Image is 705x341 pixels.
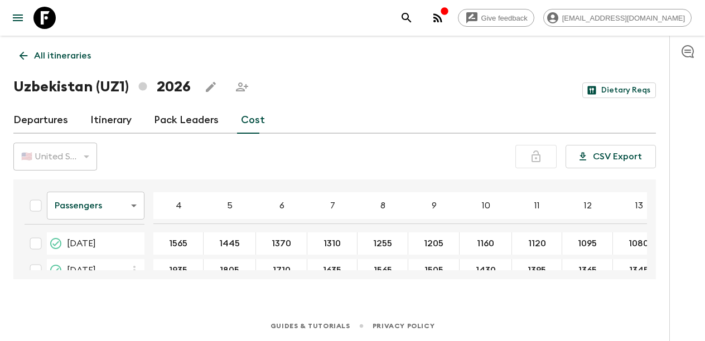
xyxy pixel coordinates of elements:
[204,259,256,281] div: 22 May 2026; 5
[256,232,307,255] div: 24 Apr 2026; 6
[460,232,512,255] div: 24 Apr 2026; 10
[613,259,665,281] div: 22 May 2026; 13
[49,264,62,277] svg: Proposed
[360,259,405,281] button: 1565
[534,199,540,212] p: 11
[204,232,256,255] div: 24 Apr 2026; 5
[395,7,418,29] button: search adventures
[67,237,96,250] span: [DATE]
[373,320,434,332] a: Privacy Policy
[512,232,562,255] div: 24 Apr 2026; 11
[411,232,457,255] button: 1205
[156,259,201,281] button: 1935
[515,232,559,255] button: 1120
[556,14,691,22] span: [EMAIL_ADDRESS][DOMAIN_NAME]
[307,259,358,281] div: 22 May 2026; 7
[154,107,219,134] a: Pack Leaders
[360,232,405,255] button: 1255
[613,232,665,255] div: 24 Apr 2026; 13
[615,232,662,255] button: 1080
[543,9,692,27] div: [EMAIL_ADDRESS][DOMAIN_NAME]
[463,232,508,255] button: 1160
[256,259,307,281] div: 22 May 2026; 6
[565,259,610,281] button: 1365
[241,107,265,134] a: Cost
[227,199,233,212] p: 5
[13,107,68,134] a: Departures
[458,9,534,27] a: Give feedback
[460,259,512,281] div: 22 May 2026; 10
[562,259,613,281] div: 22 May 2026; 12
[358,232,408,255] div: 24 Apr 2026; 8
[153,232,204,255] div: 24 Apr 2026; 4
[482,199,490,212] p: 10
[34,49,91,62] p: All itineraries
[206,232,253,255] button: 1445
[564,232,610,255] button: 1095
[279,199,284,212] p: 6
[153,259,204,281] div: 22 May 2026; 4
[7,7,29,29] button: menu
[330,199,335,212] p: 7
[310,232,354,255] button: 1310
[13,45,97,67] a: All itineraries
[380,199,385,212] p: 8
[67,264,96,277] span: [DATE]
[514,259,559,281] button: 1395
[206,259,253,281] button: 1805
[310,259,355,281] button: 1635
[475,14,534,22] span: Give feedback
[616,259,662,281] button: 1345
[408,232,460,255] div: 24 Apr 2026; 9
[271,320,350,332] a: Guides & Tutorials
[411,259,457,281] button: 1505
[566,145,656,168] button: CSV Export
[562,232,613,255] div: 24 Apr 2026; 12
[90,107,132,134] a: Itinerary
[47,190,144,221] div: Passengers
[49,237,62,250] svg: Proposed
[25,194,47,217] div: Select all
[462,259,509,281] button: 1430
[259,259,304,281] button: 1710
[358,259,408,281] div: 22 May 2026; 8
[582,82,656,98] a: Dietary Reqs
[231,76,253,98] span: Share this itinerary
[432,199,437,212] p: 9
[156,232,201,255] button: 1565
[200,76,222,98] button: Edit this itinerary
[13,76,191,98] h1: Uzbekistan (UZ1) 2026
[635,199,643,212] p: 13
[512,259,562,281] div: 22 May 2026; 11
[307,232,358,255] div: 24 Apr 2026; 7
[13,141,97,172] div: 🇺🇸 United States Dollar (USD)
[584,199,592,212] p: 12
[258,232,305,255] button: 1370
[408,259,460,281] div: 22 May 2026; 9
[176,199,182,212] p: 4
